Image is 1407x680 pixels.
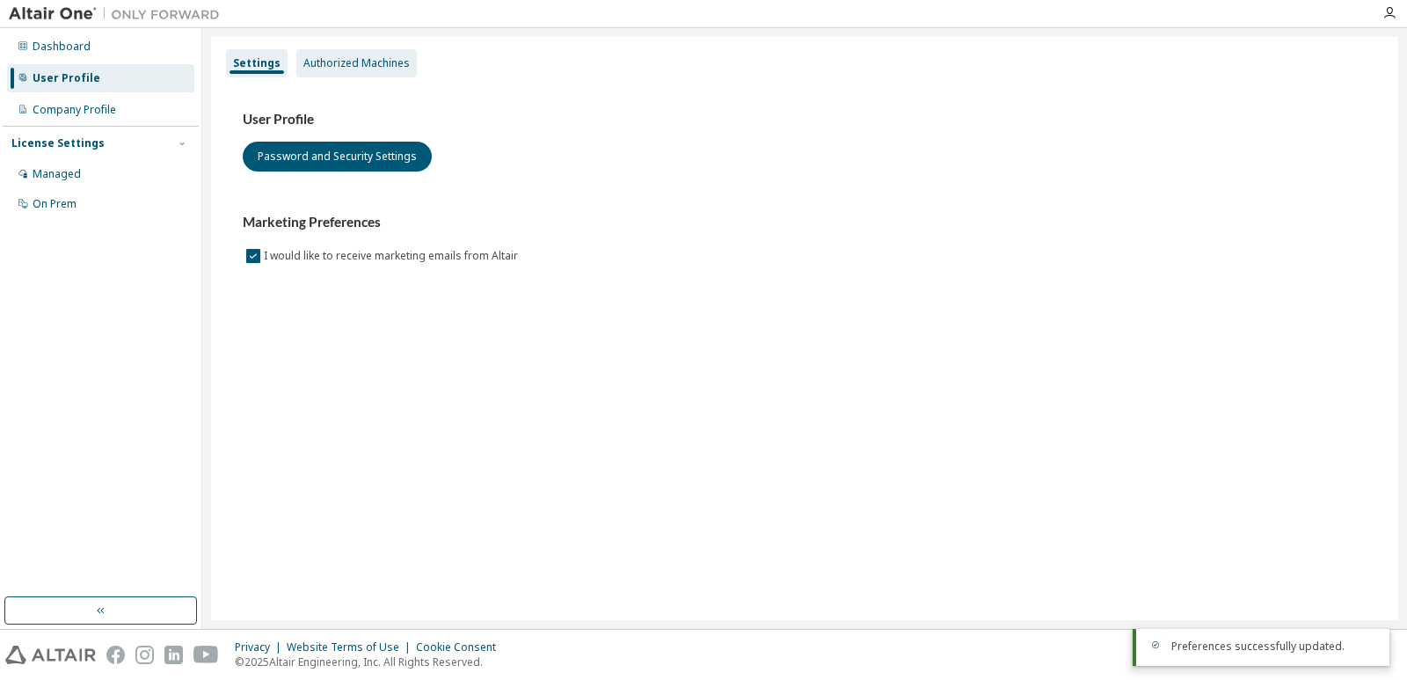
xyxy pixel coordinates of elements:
[135,646,154,664] img: instagram.svg
[416,640,507,654] div: Cookie Consent
[33,40,91,54] div: Dashboard
[1171,640,1375,654] div: Preferences successfully updated.
[235,640,287,654] div: Privacy
[303,56,410,70] div: Authorized Machines
[33,167,81,181] div: Managed
[287,640,416,654] div: Website Terms of Use
[233,56,281,70] div: Settings
[243,142,432,172] button: Password and Security Settings
[106,646,125,664] img: facebook.svg
[33,103,116,117] div: Company Profile
[164,646,183,664] img: linkedin.svg
[11,136,105,150] div: License Settings
[9,5,229,23] img: Altair One
[33,71,100,85] div: User Profile
[243,214,1367,231] h3: Marketing Preferences
[5,646,96,664] img: altair_logo.svg
[193,646,219,664] img: youtube.svg
[235,654,507,669] p: © 2025 Altair Engineering, Inc. All Rights Reserved.
[243,111,1367,128] h3: User Profile
[33,197,77,211] div: On Prem
[264,245,521,267] label: I would like to receive marketing emails from Altair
